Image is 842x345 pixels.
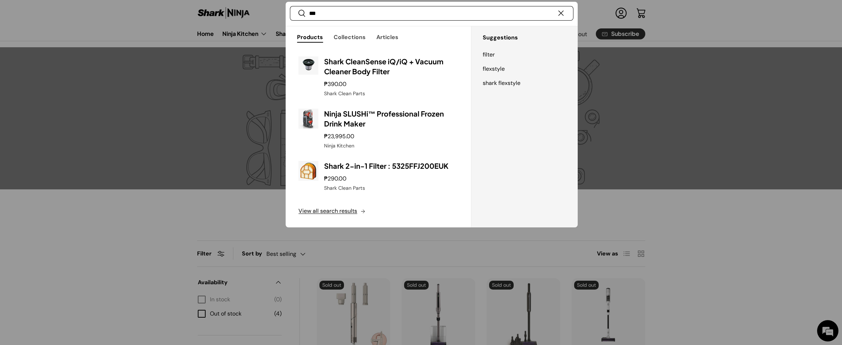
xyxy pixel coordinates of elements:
div: Shark Clean Parts [324,184,458,192]
div: Ninja Kitchen [324,142,458,150]
div: Shark Clean Parts [324,90,458,97]
a: flexstyle [471,62,578,76]
button: Articles [376,29,398,45]
a: shark flexstyle [471,76,578,90]
strong: ₱390.00 [324,80,348,88]
h3: Shark 2-in-1 Filter : 5325FFJ200EUK [324,161,458,171]
a: Ninja SLUSHi™ Professional Frozen Drink Maker ₱23,995.00 Ninja Kitchen [286,103,471,155]
h3: Suggestions [483,31,578,45]
img: shark-hydrovac-hard-floor-cleaner-filter-5325ffj200euk-full-view-sharkninja-philippines [298,161,318,181]
strong: ₱290.00 [324,175,348,182]
strong: ₱23,995.00 [324,133,356,140]
h3: Shark CleanSense iQ/iQ + Vacuum Cleaner Body Filter [324,56,458,76]
button: View all search results [286,198,471,227]
a: Shark CleanSense iQ/iQ + Vacuum Cleaner Body Filter ₱390.00 Shark Clean Parts [286,51,471,103]
span: filter [483,51,495,58]
h3: Ninja SLUSHi™ Professional Frozen Drink Maker [324,109,458,129]
button: Collections [334,29,366,45]
span: flexstyle [483,65,505,72]
button: Products [297,29,323,45]
a: shark-hydrovac-hard-floor-cleaner-filter-5325ffj200euk-full-view-sharkninja-philippines Shark 2-i... [286,155,471,198]
span: shark flexstyle [483,79,520,87]
a: filter [471,48,578,62]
